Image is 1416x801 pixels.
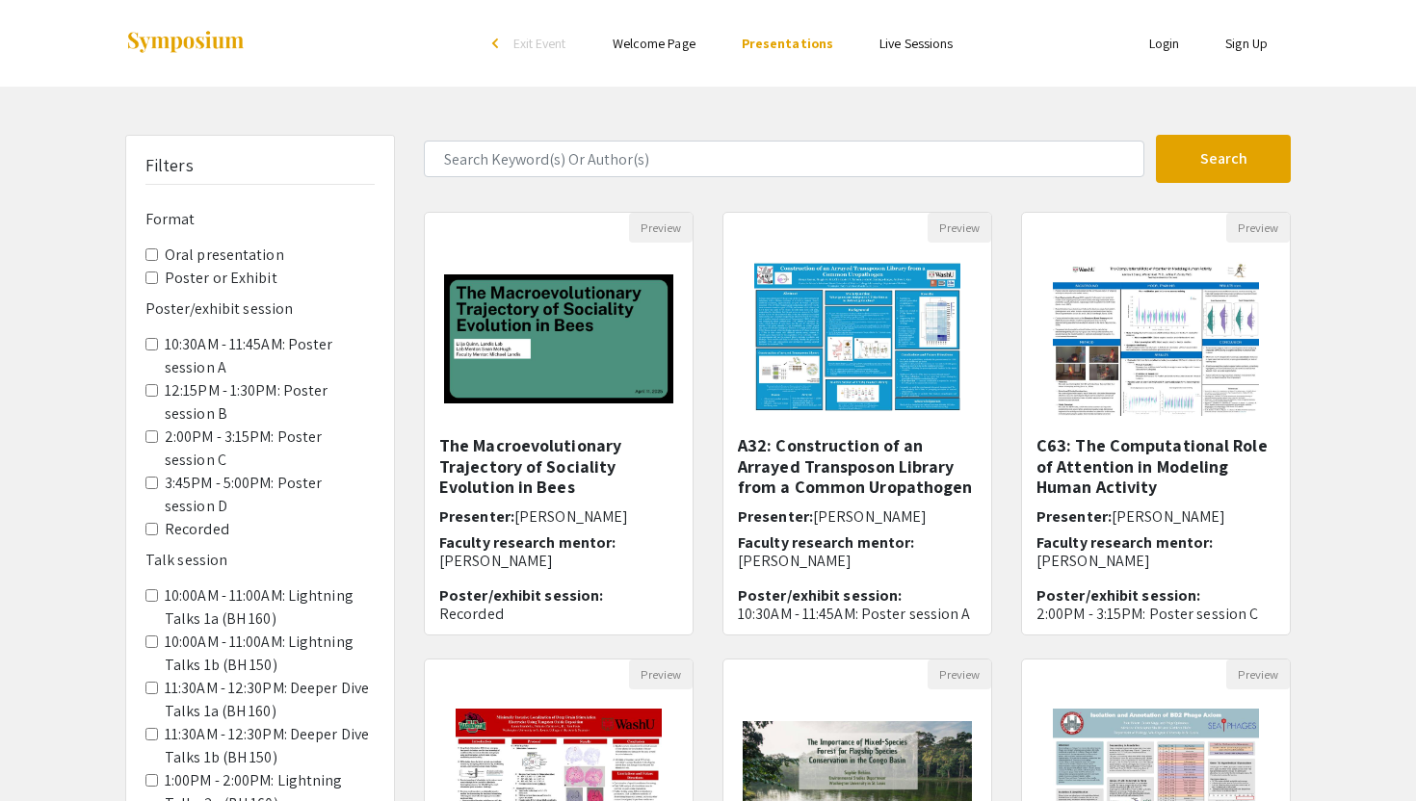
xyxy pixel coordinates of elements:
label: Oral presentation [165,244,284,267]
span: [PERSON_NAME] [813,506,927,527]
span: Faculty research mentor: [1036,532,1213,553]
h6: Format [145,210,375,228]
h5: Filters [145,155,194,176]
a: Sign Up [1225,35,1268,52]
span: [PERSON_NAME] [1112,506,1225,527]
h6: Presenter: [1036,507,1275,526]
p: [PERSON_NAME] [738,552,977,570]
button: Preview [928,659,991,689]
p: [PERSON_NAME] [1036,552,1275,570]
h5: The Macroevolutionary Trajectory of Sociality Evolution in Bees [439,435,678,498]
h6: Presenter: [439,507,678,526]
h5: C63: The Computational Role of Attention in Modeling Human Activity [1036,435,1275,498]
h6: Presenter: [738,507,977,526]
img: <p>A32: Construction of ​an Arrayed Transposon Library from a Common Uropathogen</p> [735,243,979,435]
label: 11:30AM - 12:30PM: Deeper Dive Talks 1a (BH 160) [165,677,375,723]
button: Preview [1226,213,1290,243]
label: 10:00AM - 11:00AM: Lightning Talks 1a (BH 160) [165,584,375,631]
p: 10:30AM - 11:45AM: Poster session A [738,605,977,623]
button: Search [1156,135,1291,183]
span: Poster/exhibit session: [1036,585,1200,606]
a: Presentations [742,35,833,52]
div: Open Presentation <p><span style="background-color: transparent; color: rgb(0, 0, 0);">The Macroe... [424,212,694,635]
label: 3:45PM - 5:00PM: Poster session D [165,472,375,518]
p: 2:00PM - 3:15PM: Poster session C [1036,605,1275,623]
div: Open Presentation <p>A32: Construction of ​an Arrayed Transposon Library from a Common Uropathoge... [722,212,992,635]
h5: A32: Construction of ​an Arrayed Transposon Library from a Common Uropathogen [738,435,977,498]
div: Open Presentation <p>C63: The Computational Role of Attention in Modeling Human Activity</p> [1021,212,1291,635]
label: 10:00AM - 11:00AM: Lightning Talks 1b (BH 150) [165,631,375,677]
span: Faculty research mentor: [738,532,914,553]
p: Recorded [439,605,678,623]
img: Symposium by ForagerOne [125,30,246,56]
label: 12:15PM - 1:30PM: Poster session B [165,379,375,426]
span: Exit Event [513,35,566,52]
p: [PERSON_NAME] [439,552,678,570]
a: Welcome Page [613,35,695,52]
span: Faculty research mentor: [439,532,616,553]
label: 10:30AM - 11:45AM: Poster session A [165,333,375,379]
span: [PERSON_NAME] [514,506,628,527]
button: Preview [629,659,693,689]
label: Recorded [165,518,229,541]
label: 11:30AM - 12:30PM: Deeper Dive Talks 1b (BH 150) [165,723,375,769]
h6: Talk session [145,551,375,569]
button: Preview [928,213,991,243]
h6: Poster/exhibit session [145,299,375,318]
a: Live Sessions [879,35,953,52]
img: <p>C63: The Computational Role of Attention in Modeling Human Activity</p> [1034,243,1277,435]
div: arrow_back_ios [492,38,504,49]
button: Preview [1226,659,1290,689]
label: 2:00PM - 3:15PM: Poster session C [165,426,375,472]
a: Login [1149,35,1180,52]
img: <p><span style="background-color: transparent; color: rgb(0, 0, 0);">The Macroevolutionary Trajec... [425,255,693,423]
input: Search Keyword(s) Or Author(s) [424,141,1144,177]
span: Poster/exhibit session: [738,585,902,606]
button: Preview [629,213,693,243]
span: Poster/exhibit session: [439,585,603,606]
label: Poster or Exhibit [165,267,277,290]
